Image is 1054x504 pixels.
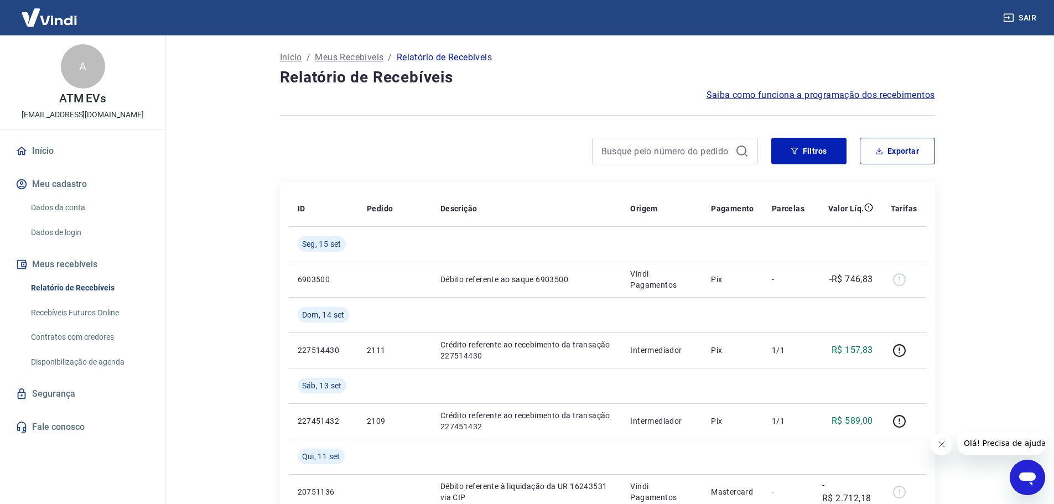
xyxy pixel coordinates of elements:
[601,143,731,159] input: Busque pelo número do pedido
[630,481,693,503] p: Vindi Pagamentos
[13,1,85,34] img: Vindi
[298,274,349,285] p: 6903500
[298,415,349,427] p: 227451432
[367,415,423,427] p: 2109
[59,93,107,105] p: ATM EVs
[302,451,340,462] span: Qui, 11 set
[27,302,152,324] a: Recebíveis Futuros Online
[22,109,144,121] p: [EMAIL_ADDRESS][DOMAIN_NAME]
[298,203,305,214] p: ID
[772,345,804,356] p: 1/1
[388,51,392,64] p: /
[302,238,341,250] span: Seg, 15 set
[298,345,349,356] p: 227514430
[832,414,873,428] p: R$ 589,00
[7,8,93,17] span: Olá! Precisa de ajuda?
[367,345,423,356] p: 2111
[1010,460,1045,495] iframe: Botão para abrir a janela de mensagens
[13,415,152,439] a: Fale conosco
[772,415,804,427] p: 1/1
[440,410,613,432] p: Crédito referente ao recebimento da transação 227451432
[828,203,864,214] p: Valor Líq.
[829,273,873,286] p: -R$ 746,83
[13,252,152,277] button: Meus recebíveis
[931,433,953,455] iframe: Fechar mensagem
[440,274,613,285] p: Débito referente ao saque 6903500
[630,268,693,290] p: Vindi Pagamentos
[13,139,152,163] a: Início
[711,274,754,285] p: Pix
[367,203,393,214] p: Pedido
[27,196,152,219] a: Dados da conta
[711,203,754,214] p: Pagamento
[307,51,310,64] p: /
[1001,8,1041,28] button: Sair
[771,138,847,164] button: Filtros
[298,486,349,497] p: 20751136
[711,345,754,356] p: Pix
[772,274,804,285] p: -
[630,345,693,356] p: Intermediador
[27,351,152,373] a: Disponibilização de agenda
[630,415,693,427] p: Intermediador
[440,481,613,503] p: Débito referente à liquidação da UR 16243531 via CIP
[711,486,754,497] p: Mastercard
[280,66,935,89] h4: Relatório de Recebíveis
[397,51,492,64] p: Relatório de Recebíveis
[630,203,657,214] p: Origem
[13,382,152,406] a: Segurança
[302,380,342,391] span: Sáb, 13 set
[440,339,613,361] p: Crédito referente ao recebimento da transação 227514430
[832,344,873,357] p: R$ 157,83
[440,203,477,214] p: Descrição
[61,44,105,89] div: A
[27,277,152,299] a: Relatório de Recebíveis
[27,221,152,244] a: Dados de login
[772,203,804,214] p: Parcelas
[711,415,754,427] p: Pix
[27,326,152,349] a: Contratos com credores
[860,138,935,164] button: Exportar
[13,172,152,196] button: Meu cadastro
[957,431,1045,455] iframe: Mensagem da empresa
[772,486,804,497] p: -
[280,51,302,64] a: Início
[315,51,383,64] a: Meus Recebíveis
[707,89,935,102] a: Saiba como funciona a programação dos recebimentos
[891,203,917,214] p: Tarifas
[302,309,345,320] span: Dom, 14 set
